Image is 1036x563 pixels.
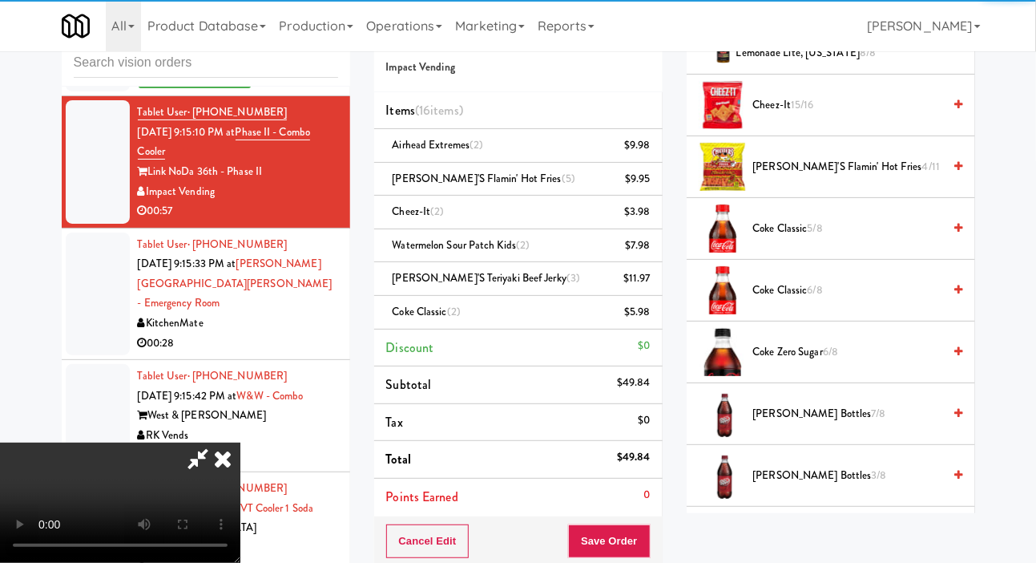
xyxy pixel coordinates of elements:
[393,137,484,152] span: Airhead Extremes
[753,157,943,177] span: [PERSON_NAME]'s Flamin' Hot Fries
[138,256,333,310] a: [PERSON_NAME][GEOGRAPHIC_DATA][PERSON_NAME] - Emergency Room
[138,388,237,403] span: [DATE] 9:15:42 PM at
[237,388,304,403] a: W&W - Combo
[562,171,575,186] span: (5)
[617,448,651,468] div: $49.84
[139,72,252,88] span: reviewed by [PERSON_NAME]
[747,95,963,115] div: Cheez-It15/16
[747,281,963,301] div: Coke Classic6/8
[747,404,963,424] div: [PERSON_NAME] Bottles7/8
[568,525,650,558] button: Save Order
[617,373,651,393] div: $49.84
[138,406,338,426] div: West & [PERSON_NAME]
[187,104,288,119] span: · [PHONE_NUMBER]
[808,221,823,236] span: 5/8
[138,314,338,334] div: KitchenMate
[823,344,838,359] span: 6/8
[638,336,650,356] div: $0
[753,281,943,301] span: Coke Classic
[393,237,530,253] span: Watermelon Sour Patch Kids
[258,71,325,87] span: order created
[470,137,483,152] span: (2)
[138,104,288,120] a: Tablet User· [PHONE_NUMBER]
[386,62,651,74] h5: Impact Vending
[138,162,338,182] div: Link NoDa 36th - Phase II
[747,157,963,177] div: [PERSON_NAME]'s Flamin' Hot Fries4/11
[791,97,814,112] span: 15/16
[747,466,963,486] div: [PERSON_NAME] Bottles3/8
[430,101,459,119] ng-pluralize: items
[808,282,823,298] span: 6/8
[625,169,651,189] div: $9.95
[393,171,576,186] span: [PERSON_NAME]'s Flamin' Hot Fries
[138,201,338,221] div: 00:57
[430,204,444,219] span: (2)
[138,334,338,354] div: 00:28
[393,304,462,319] span: Coke Classic
[386,525,470,558] button: Cancel Edit
[62,96,350,229] li: Tablet User· [PHONE_NUMBER][DATE] 9:15:10 PM atPhase II - Combo CoolerLink NoDa 36th - Phase IIIm...
[747,342,963,363] div: Coke Zero Sugar6/8
[138,368,288,383] a: Tablet User· [PHONE_NUMBER]
[624,136,651,156] div: $9.98
[922,159,940,174] span: 4/11
[447,304,461,319] span: (2)
[516,237,530,253] span: (2)
[386,375,432,394] span: Subtotal
[386,101,463,119] span: Items
[74,48,338,78] input: Search vision orders
[393,270,581,286] span: [PERSON_NAME]'s Teriyaki Beef Jerky
[236,500,314,516] a: JVT Cooler 1 Soda
[753,95,943,115] span: Cheez-It
[872,468,887,483] span: 3/8
[138,237,288,252] a: Tablet User· [PHONE_NUMBER]
[138,426,338,446] div: RK Vends
[138,182,338,202] div: Impact Vending
[860,45,876,60] span: 8/8
[415,101,463,119] span: (16 )
[753,466,943,486] span: [PERSON_NAME] Bottles
[138,256,236,271] span: [DATE] 9:15:33 PM at
[187,368,288,383] span: · [PHONE_NUMBER]
[753,404,943,424] span: [PERSON_NAME] Bottles
[624,202,651,222] div: $3.98
[62,360,350,472] li: Tablet User· [PHONE_NUMBER][DATE] 9:15:42 PM atW&W - ComboWest & [PERSON_NAME]RK Vends00:20
[386,32,651,53] h4: Order # 7969240
[386,338,434,357] span: Discount
[386,413,403,431] span: Tax
[62,12,90,40] img: Micromart
[393,204,445,219] span: Cheez-It
[753,219,943,239] span: Coke Classic
[638,411,650,431] div: $0
[753,342,943,363] span: Coke Zero Sugar
[624,302,651,322] div: $5.98
[386,450,412,468] span: Total
[623,269,651,289] div: $11.97
[138,124,236,140] span: [DATE] 9:15:10 PM at
[566,270,580,286] span: (3)
[643,485,650,505] div: 0
[62,229,350,361] li: Tablet User· [PHONE_NUMBER][DATE] 9:15:33 PM at[PERSON_NAME][GEOGRAPHIC_DATA][PERSON_NAME] - Emer...
[872,406,886,421] span: 7/8
[625,236,651,256] div: $7.98
[187,237,288,252] span: · [PHONE_NUMBER]
[386,488,458,506] span: Points Earned
[747,219,963,239] div: Coke Classic5/8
